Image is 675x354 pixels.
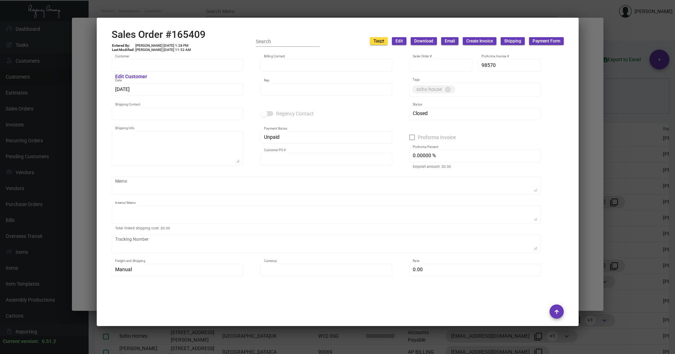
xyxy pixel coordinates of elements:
[412,85,455,93] mat-chip: soho house
[276,109,314,118] span: Regency Contact
[370,37,388,45] button: Tax
[115,226,170,230] mat-hint: Total linked shipping cost: $0.00
[533,38,560,44] span: Payment Form
[135,44,191,48] td: [PERSON_NAME] [DATE] 1:28 PM
[115,74,147,80] mat-hint: Edit Customer
[445,86,451,93] mat-icon: cancel
[504,38,521,44] span: Shipping
[413,110,428,116] span: Closed
[411,37,437,45] button: Download
[112,29,206,41] h2: Sales Order #165409
[135,48,191,52] td: [PERSON_NAME] [DATE] 11:52 AM
[392,37,406,45] button: Edit
[501,37,525,45] button: Shipping
[3,338,39,345] div: Current version:
[395,38,403,44] span: Edit
[466,38,493,44] span: Create Invoice
[529,37,564,45] button: Payment Form
[264,134,280,140] span: Unpaid
[413,165,451,169] mat-hint: Deposit amount: $0.00
[445,38,455,44] span: Email
[414,38,433,44] span: Download
[115,267,132,272] span: Manual
[463,37,496,45] button: Create Invoice
[112,44,135,48] td: Entered By:
[441,37,459,45] button: Email
[112,48,135,52] td: Last Modified:
[42,338,56,345] div: 0.51.2
[373,38,384,44] span: Tax
[418,133,456,142] span: Proforma Invoice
